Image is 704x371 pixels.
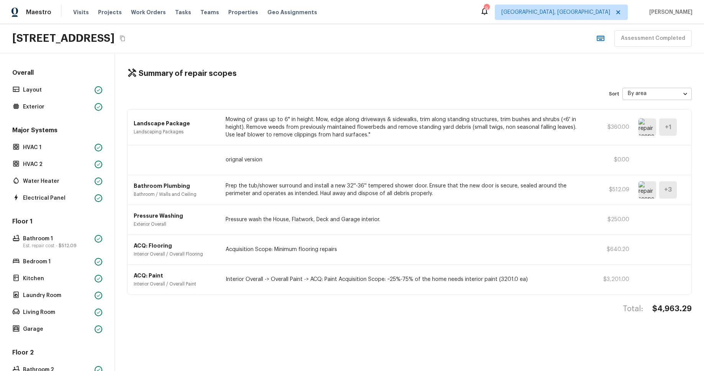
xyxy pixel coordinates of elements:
[23,258,92,266] p: Bedroom 1
[595,276,629,283] p: $3,201.00
[134,242,216,250] p: ACQ: Flooring
[23,144,92,151] p: HVAC 1
[226,276,586,283] p: Interior Overall -> Overall Paint -> ACQ: Paint Acquisition Scope: ~25%-75% of the home needs int...
[228,8,258,16] span: Properties
[226,216,586,223] p: Pressure wash the House, Flatwork, Deck and Garage interior.
[139,69,237,79] h4: Summary of repair scopes
[134,182,216,190] p: Bathroom Plumbing
[23,235,92,243] p: Bathroom 1
[23,194,92,202] p: Electrical Panel
[134,272,216,279] p: ACQ: Paint
[623,304,643,314] h4: Total:
[595,246,629,253] p: $640.20
[11,217,104,227] h5: Floor 1
[226,156,586,164] p: orignal version
[23,103,92,111] p: Exterior
[652,304,692,314] h4: $4,963.29
[23,177,92,185] p: Water Heater
[609,91,619,97] p: Sort
[664,185,672,194] h5: + 3
[23,161,92,168] p: HVAC 2
[200,8,219,16] span: Teams
[131,8,166,16] span: Work Orders
[175,10,191,15] span: Tasks
[11,69,104,79] h5: Overall
[595,156,629,164] p: $0.00
[134,221,216,227] p: Exterior Overall
[134,129,216,135] p: Landscaping Packages
[23,292,92,299] p: Laundry Room
[595,123,629,131] p: $360.00
[226,116,586,139] p: Mowing of grass up to 6" in height. Mow, edge along driveways & sidewalks, trim along standing st...
[134,191,216,197] p: Bathroom / Walls and Ceiling
[11,126,104,136] h5: Major Systems
[23,309,92,316] p: Living Room
[639,181,656,199] img: repair scope asset
[267,8,317,16] span: Geo Assignments
[98,8,122,16] span: Projects
[134,212,216,220] p: Pressure Washing
[665,123,671,131] h5: + 1
[118,33,128,43] button: Copy Address
[134,120,216,127] p: Landscape Package
[73,8,89,16] span: Visits
[134,281,216,287] p: Interior Overall / Overall Paint
[12,31,115,45] h2: [STREET_ADDRESS]
[59,243,77,248] span: $512.09
[622,84,692,104] div: By area
[23,86,92,94] p: Layout
[226,246,586,253] p: Acquisition Scope: Minimum flooring repairs
[226,182,586,197] p: Prep the tub/shower surround and install a new 32''-36'' tempered shower door. Ensure that the ne...
[134,251,216,257] p: Interior Overall / Overall Flooring
[595,186,629,194] p: $512.09
[501,8,610,16] span: [GEOGRAPHIC_DATA], [GEOGRAPHIC_DATA]
[11,348,104,358] h5: Floor 2
[23,243,92,249] p: Est. repair cost -
[595,216,629,223] p: $250.00
[646,8,693,16] span: [PERSON_NAME]
[639,118,656,136] img: repair scope asset
[26,8,51,16] span: Maestro
[23,325,92,333] p: Garage
[23,275,92,282] p: Kitchen
[484,5,489,12] div: 9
